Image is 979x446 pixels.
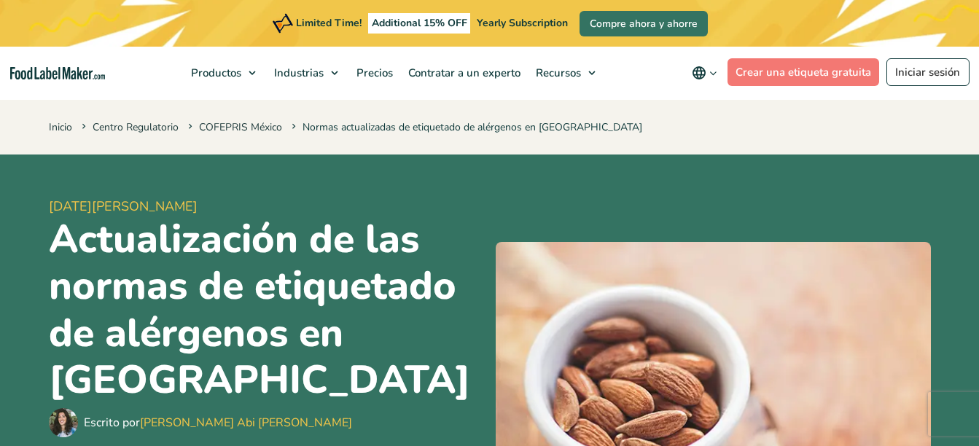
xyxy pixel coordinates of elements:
[184,47,263,99] a: Productos
[270,66,325,80] span: Industrias
[368,13,471,34] span: Additional 15% OFF
[401,47,525,99] a: Contratar a un experto
[187,66,243,80] span: Productos
[49,408,78,437] img: Maria Abi Hanna - Etiquetadora de alimentos
[352,66,394,80] span: Precios
[49,216,484,404] h1: Actualización de las normas de etiquetado de alérgenos en [GEOGRAPHIC_DATA]
[404,66,522,80] span: Contratar a un experto
[477,16,568,30] span: Yearly Subscription
[296,16,362,30] span: Limited Time!
[886,58,970,86] a: Iniciar sesión
[289,120,642,134] span: Normas actualizadas de etiquetado de alérgenos en [GEOGRAPHIC_DATA]
[49,120,72,134] a: Inicio
[267,47,346,99] a: Industrias
[349,47,397,99] a: Precios
[84,414,352,431] div: Escrito por
[49,197,484,216] span: [DATE][PERSON_NAME]
[93,120,179,134] a: Centro Regulatorio
[199,120,282,134] a: COFEPRIS México
[728,58,880,86] a: Crear una etiqueta gratuita
[580,11,708,36] a: Compre ahora y ahorre
[528,47,603,99] a: Recursos
[140,415,352,431] a: [PERSON_NAME] Abi [PERSON_NAME]
[531,66,582,80] span: Recursos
